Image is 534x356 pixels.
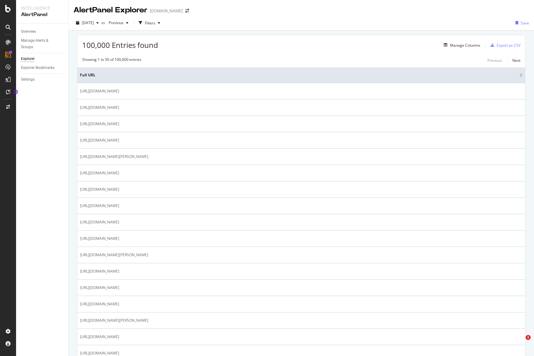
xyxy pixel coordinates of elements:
div: Previous [487,58,502,63]
div: Save [521,20,529,26]
div: Intelligence [21,5,63,11]
span: [URL][DOMAIN_NAME] [80,186,119,193]
div: Overview [21,28,36,35]
span: Previous [106,20,124,25]
button: Next [512,57,520,64]
span: 1 [526,335,531,340]
span: [URL][DOMAIN_NAME] [80,170,119,176]
span: [URL][DOMAIN_NAME] [80,285,119,291]
button: [DATE] [74,18,101,28]
a: Overview [21,28,64,35]
div: Filters [145,20,155,26]
div: Manage Columns [450,43,480,48]
span: [URL][DOMAIN_NAME][PERSON_NAME] [80,252,148,258]
div: Tooltip anchor [13,89,19,95]
div: Export as CSV [497,43,520,48]
span: [URL][DOMAIN_NAME] [80,137,119,143]
button: Filters [136,18,163,28]
span: 100,000 Entries found [82,40,158,50]
div: AlertPanel Explorer [74,5,147,15]
div: Showing 1 to 50 of 100,000 entries [82,57,141,64]
span: [URL][DOMAIN_NAME] [80,121,119,127]
span: [URL][DOMAIN_NAME] [80,268,119,274]
div: [DOMAIN_NAME] [150,8,183,14]
a: Manage Alerts & Groups [21,37,64,50]
button: Previous [106,18,131,28]
span: Full URL [80,72,518,78]
span: 2025 Sep. 9th [82,20,94,25]
div: Next [512,58,520,63]
div: Explorer [21,56,35,62]
div: Settings [21,76,35,83]
a: Settings [21,76,64,83]
button: Export as CSV [488,40,520,50]
span: [URL][DOMAIN_NAME] [80,301,119,307]
a: Explorer Bookmarks [21,65,64,71]
div: Explorer Bookmarks [21,65,54,71]
iframe: Intercom live chat [513,335,528,350]
span: [URL][DOMAIN_NAME] [80,203,119,209]
span: [URL][DOMAIN_NAME] [80,219,119,225]
span: [URL][DOMAIN_NAME][PERSON_NAME] [80,154,148,160]
span: vs [101,20,106,25]
button: Previous [487,57,502,64]
span: [URL][DOMAIN_NAME] [80,104,119,111]
span: [URL][DOMAIN_NAME] [80,88,119,94]
a: Explorer [21,56,64,62]
div: Manage Alerts & Groups [21,37,58,50]
button: Manage Columns [441,41,480,49]
div: AlertPanel [21,11,63,18]
button: Save [513,18,529,28]
span: [URL][DOMAIN_NAME][PERSON_NAME] [80,317,148,324]
span: [URL][DOMAIN_NAME] [80,334,119,340]
div: arrow-right-arrow-left [185,9,189,13]
span: [URL][DOMAIN_NAME] [80,235,119,242]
